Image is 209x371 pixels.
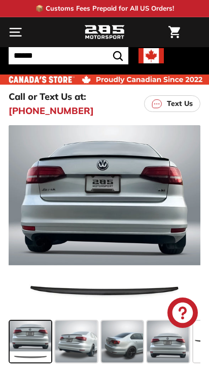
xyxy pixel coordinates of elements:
[9,104,94,118] a: [PHONE_NUMBER]
[84,24,125,41] img: Logo_285_Motorsport_areodynamics_components
[167,98,193,109] p: Text Us
[36,4,174,14] p: 📦 Customs Fees Prepaid for All US Orders!
[9,90,86,103] p: Call or Text Us at:
[163,18,185,47] a: Cart
[9,47,128,64] input: Search
[144,95,200,112] a: Text Us
[164,298,201,330] inbox-online-store-chat: Shopify online store chat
